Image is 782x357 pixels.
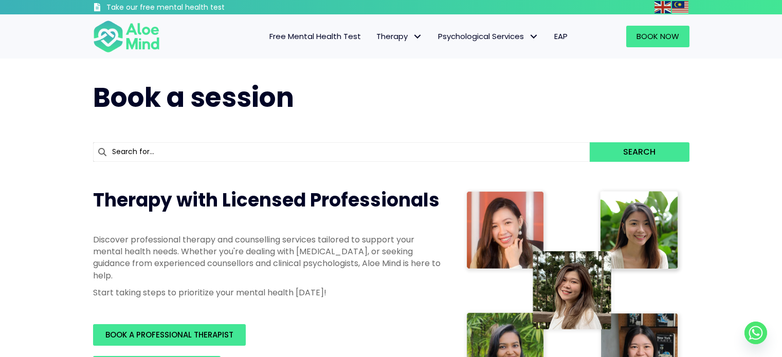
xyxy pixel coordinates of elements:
span: Free Mental Health Test [269,31,361,42]
span: Psychological Services [438,31,539,42]
img: en [654,1,671,13]
p: Start taking steps to prioritize your mental health [DATE]! [93,287,443,298]
a: Book Now [626,26,689,47]
span: Book Now [636,31,679,42]
span: Psychological Services: submenu [526,29,541,44]
a: Take our free mental health test [93,3,280,14]
p: Discover professional therapy and counselling services tailored to support your mental health nee... [93,234,443,281]
h3: Take our free mental health test [106,3,280,13]
span: EAP [554,31,568,42]
img: Aloe mind Logo [93,20,160,53]
a: Psychological ServicesPsychological Services: submenu [430,26,547,47]
span: Book a session [93,79,294,116]
span: Therapy [376,31,423,42]
a: EAP [547,26,575,47]
a: English [654,1,672,13]
a: BOOK A PROFESSIONAL THERAPIST [93,324,246,346]
img: ms [672,1,688,13]
span: Therapy: submenu [410,29,425,44]
a: TherapyTherapy: submenu [369,26,430,47]
button: Search [590,142,689,162]
span: BOOK A PROFESSIONAL THERAPIST [105,329,233,340]
a: Malay [672,1,689,13]
span: Therapy with Licensed Professionals [93,187,440,213]
nav: Menu [173,26,575,47]
a: Free Mental Health Test [262,26,369,47]
a: Whatsapp [744,322,767,344]
input: Search for... [93,142,590,162]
